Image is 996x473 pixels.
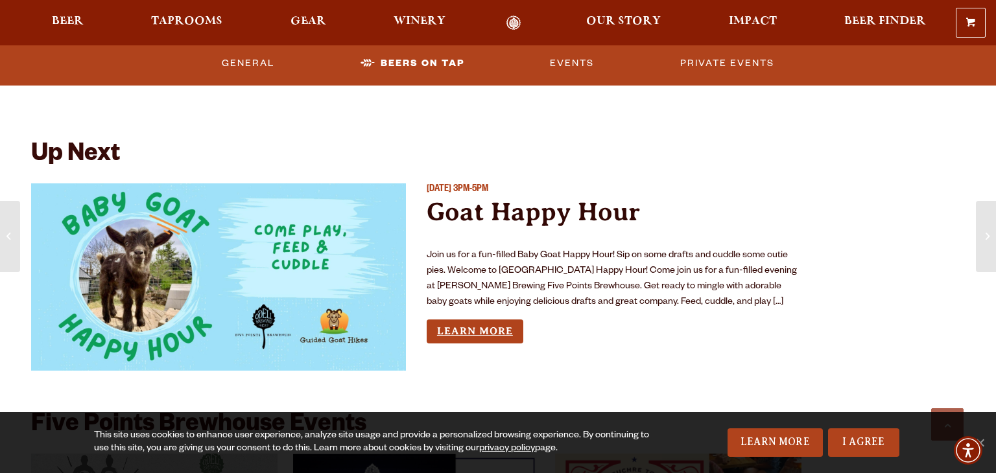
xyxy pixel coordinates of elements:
[675,49,779,78] a: Private Events
[282,16,335,30] a: Gear
[453,185,488,195] span: 3PM-5PM
[31,183,406,371] a: View event details
[828,428,899,457] a: I Agree
[720,16,785,30] a: Impact
[394,16,445,27] span: Winery
[479,444,535,454] a: privacy policy
[31,142,120,170] h2: Up Next
[578,16,669,30] a: Our Story
[728,428,823,457] a: Learn More
[151,16,222,27] span: Taprooms
[931,408,964,441] a: Scroll to top
[836,16,934,30] a: Beer Finder
[94,430,653,456] div: This site uses cookies to enhance user experience, analyze site usage and provide a personalized ...
[52,16,84,27] span: Beer
[427,185,451,195] span: [DATE]
[355,49,469,78] a: Beers on Tap
[427,319,523,343] a: Learn more about Goat Happy Hour
[290,16,326,27] span: Gear
[43,16,92,30] a: Beer
[385,16,454,30] a: Winery
[489,16,538,30] a: Odell Home
[427,197,640,226] a: Goat Happy Hour
[586,16,661,27] span: Our Story
[217,49,279,78] a: General
[427,248,801,310] p: Join us for a fun-filled Baby Goat Happy Hour! Sip on some drafts and cuddle some cutie pies. Wel...
[729,16,777,27] span: Impact
[545,49,599,78] a: Events
[143,16,231,30] a: Taprooms
[954,436,982,465] div: Accessibility Menu
[844,16,926,27] span: Beer Finder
